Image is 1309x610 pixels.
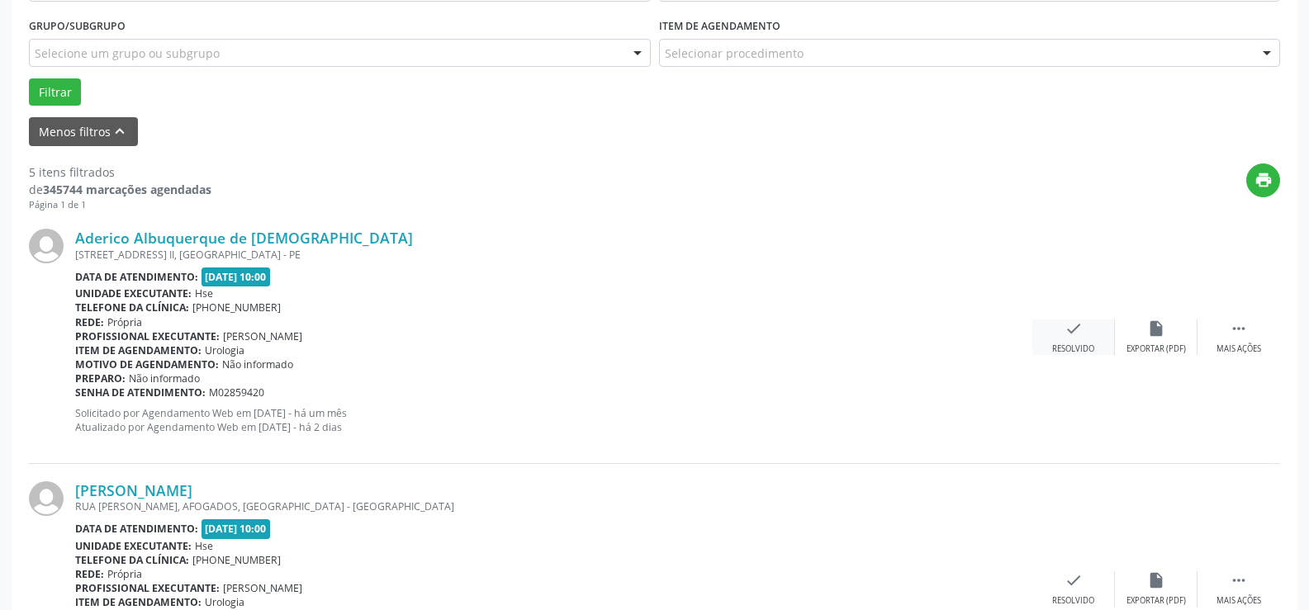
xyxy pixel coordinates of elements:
[75,499,1032,513] div: RUA [PERSON_NAME], AFOGADOS, [GEOGRAPHIC_DATA] - [GEOGRAPHIC_DATA]
[75,371,126,385] b: Preparo:
[129,371,200,385] span: Não informado
[192,553,281,567] span: [PHONE_NUMBER]
[75,553,189,567] b: Telefone da clínica:
[75,595,202,609] b: Item de agendamento:
[29,163,211,181] div: 5 itens filtrados
[1246,163,1280,197] button: print
[43,182,211,197] strong: 345744 marcações agendadas
[111,122,129,140] i: keyboard_arrow_up
[202,519,271,538] span: [DATE] 10:00
[1147,571,1165,589] i: insert_drive_file
[29,117,138,146] button: Menos filtroskeyboard_arrow_up
[75,567,104,581] b: Rede:
[205,343,244,357] span: Urologia
[659,13,780,39] label: Item de agendamento
[1217,343,1261,355] div: Mais ações
[75,581,220,595] b: Profissional executante:
[1052,595,1094,607] div: Resolvido
[1230,319,1248,338] i: 
[75,406,1032,434] p: Solicitado por Agendamento Web em [DATE] - há um mês Atualizado por Agendamento Web em [DATE] - h...
[202,267,271,286] span: [DATE] 10:00
[75,385,206,400] b: Senha de atendimento:
[209,385,264,400] span: M02859420
[29,78,81,106] button: Filtrar
[205,595,244,609] span: Urologia
[75,539,192,553] b: Unidade executante:
[1126,343,1186,355] div: Exportar (PDF)
[223,329,302,343] span: [PERSON_NAME]
[35,45,220,62] span: Selecione um grupo ou subgrupo
[107,567,142,581] span: Própria
[75,329,220,343] b: Profissional executante:
[223,581,302,595] span: [PERSON_NAME]
[29,13,126,39] label: Grupo/Subgrupo
[29,181,211,198] div: de
[75,315,104,329] b: Rede:
[1230,571,1248,589] i: 
[75,248,1032,262] div: [STREET_ADDRESS] II, [GEOGRAPHIC_DATA] - PE
[1147,319,1165,338] i: insert_drive_file
[75,270,198,284] b: Data de atendimento:
[192,300,281,314] span: [PHONE_NUMBER]
[195,539,213,553] span: Hse
[1254,171,1273,189] i: print
[107,315,142,329] span: Própria
[75,357,219,371] b: Motivo de agendamento:
[195,286,213,300] span: Hse
[75,481,192,499] a: [PERSON_NAME]
[75,522,198,536] b: Data de atendimento:
[665,45,804,62] span: Selecionar procedimento
[1126,595,1186,607] div: Exportar (PDF)
[1065,571,1083,589] i: check
[29,229,64,263] img: img
[222,357,293,371] span: Não informado
[29,198,211,212] div: Página 1 de 1
[75,300,189,314] b: Telefone da clínica:
[29,481,64,516] img: img
[75,286,192,300] b: Unidade executante:
[75,343,202,357] b: Item de agendamento:
[75,229,413,247] a: Aderico Albuquerque de [DEMOGRAPHIC_DATA]
[1052,343,1094,355] div: Resolvido
[1065,319,1083,338] i: check
[1217,595,1261,607] div: Mais ações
